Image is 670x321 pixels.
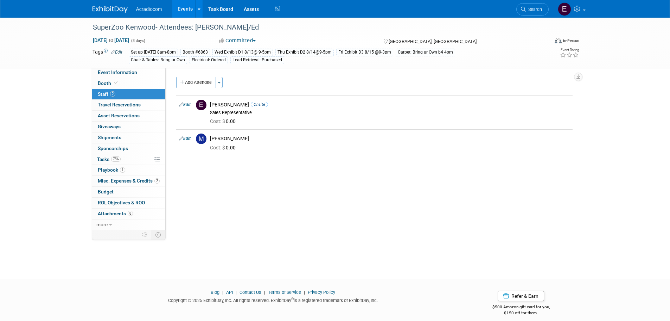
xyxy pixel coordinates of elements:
div: [PERSON_NAME] [210,135,570,142]
a: Search [516,3,549,16]
a: Edit [179,102,191,107]
a: Refer & Earn [498,291,544,301]
a: Budget [92,187,165,197]
td: Toggle Event Tabs [151,230,165,239]
a: Edit [179,136,191,141]
a: Tasks75% [92,154,165,165]
div: Event Rating [560,48,579,52]
span: Event Information [98,69,137,75]
a: Attachments8 [92,209,165,219]
span: Onsite [251,102,268,107]
a: Travel Reservations [92,100,165,110]
span: Staff [98,91,115,97]
img: E.jpg [196,100,206,110]
span: | [234,290,238,295]
button: Add Attendee [176,77,216,88]
span: Asset Reservations [98,113,140,118]
div: In-Person [563,38,579,43]
span: [GEOGRAPHIC_DATA], [GEOGRAPHIC_DATA] [389,39,477,44]
a: ROI, Objectives & ROO [92,198,165,208]
div: Sales Representative [210,110,570,116]
span: Acradiocom [136,6,162,12]
span: 2 [154,178,160,184]
span: Shipments [98,135,121,140]
div: Booth #6863 [180,49,210,56]
span: Cost: $ [210,145,226,150]
span: Cost: $ [210,118,226,124]
img: Elizabeth Martinez [558,2,571,16]
span: Attachments [98,211,133,216]
span: Playbook [98,167,125,173]
span: | [221,290,225,295]
img: M.jpg [196,134,206,144]
span: | [302,290,307,295]
button: Committed [217,37,259,44]
img: Format-Inperson.png [555,38,562,43]
div: Lead Retrieval: Purchased [230,56,284,64]
span: 2 [110,91,115,97]
span: Budget [98,189,114,195]
div: Chair & Tables: Bring ur Own [129,56,187,64]
a: Shipments [92,132,165,143]
a: Booth [92,78,165,89]
a: more [92,220,165,230]
span: Sponsorships [98,146,128,151]
div: Thu Exhibit D2 8/14@9-5pm [275,49,334,56]
td: Personalize Event Tab Strip [139,230,151,239]
span: [DATE] [DATE] [92,37,129,43]
a: Playbook1 [92,165,165,175]
a: Misc. Expenses & Credits2 [92,176,165,186]
span: Misc. Expenses & Credits [98,178,160,184]
span: Search [526,7,542,12]
div: Copyright © 2025 ExhibitDay, Inc. All rights reserved. ExhibitDay is a registered trademark of Ex... [92,296,454,304]
div: $500 Amazon gift card for you, [464,300,578,316]
a: Terms of Service [268,290,301,295]
div: [PERSON_NAME] [210,101,570,108]
a: Asset Reservations [92,111,165,121]
td: Tags [92,48,122,64]
div: Electrical: Ordered [190,56,228,64]
div: Fri Exhibit D3 8/15 @9-3pm [336,49,393,56]
div: Event Format [507,37,580,47]
div: Wed Exhibit D1 8/13@ 9-5pm [212,49,273,56]
sup: ® [291,297,294,301]
div: Set up [DATE] 8am-8pm [129,49,178,56]
span: Booth [98,80,119,86]
span: 0.00 [210,118,238,124]
span: 75% [111,156,121,162]
span: more [96,222,108,227]
div: $150 off for them. [464,310,578,316]
div: Carpet: Bring ur Own b4 4pm [396,49,455,56]
span: Giveaways [98,124,121,129]
a: Edit [111,50,122,55]
span: Travel Reservations [98,102,141,107]
span: | [262,290,267,295]
a: Blog [211,290,219,295]
a: Privacy Policy [308,290,335,295]
img: ExhibitDay [92,6,128,13]
span: 8 [128,211,133,216]
a: Event Information [92,67,165,78]
a: Sponsorships [92,143,165,154]
span: Tasks [97,156,121,162]
span: 0.00 [210,145,238,150]
span: (3 days) [130,38,145,43]
a: API [226,290,233,295]
a: Contact Us [240,290,261,295]
a: Staff2 [92,89,165,100]
span: to [108,37,114,43]
a: Giveaways [92,122,165,132]
span: ROI, Objectives & ROO [98,200,145,205]
span: 1 [120,167,125,173]
div: SuperZoo Kenwood- Attendees: [PERSON_NAME]/Ed [90,21,538,34]
i: Booth reservation complete [114,81,118,85]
